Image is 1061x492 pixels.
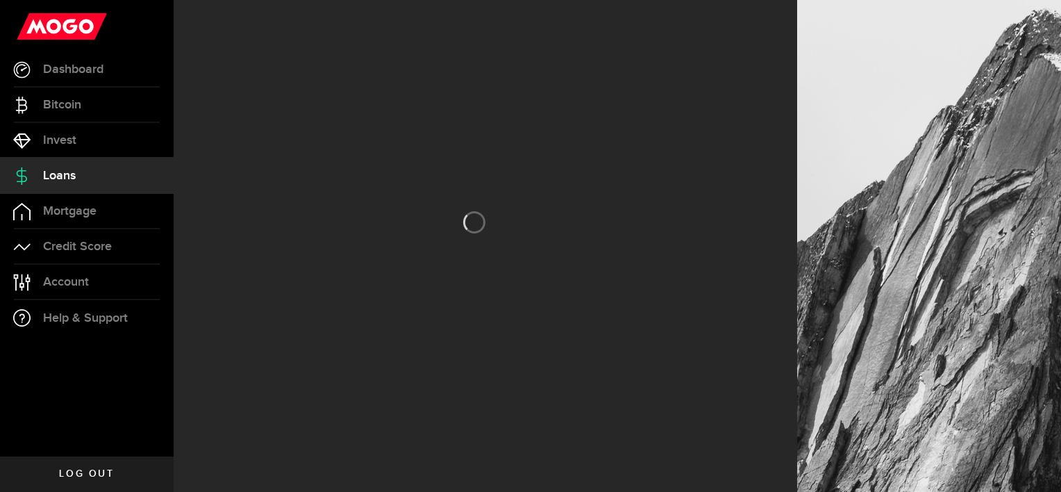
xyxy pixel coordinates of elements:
[43,134,76,147] span: Invest
[43,99,81,111] span: Bitcoin
[43,63,103,76] span: Dashboard
[43,276,89,288] span: Account
[43,205,97,218] span: Mortgage
[43,312,128,325] span: Help & Support
[43,170,76,182] span: Loans
[59,469,114,479] span: Log out
[43,240,112,253] span: Credit Score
